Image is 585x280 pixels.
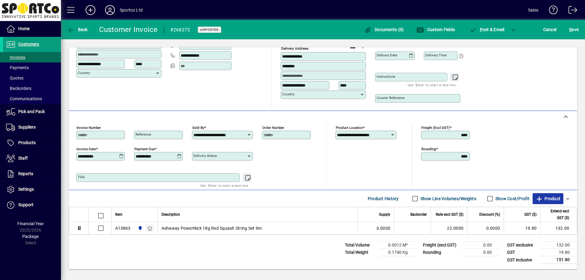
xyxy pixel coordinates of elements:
div: Sportco Ltd [120,5,143,15]
a: Logout [564,1,577,21]
span: Products [18,140,36,145]
span: Unposted [200,28,219,32]
span: 6.0000 [377,225,391,231]
td: Total Volume [342,242,378,249]
button: Product History [365,193,401,204]
mat-label: Invoice number [76,126,101,130]
a: Knowledge Base [544,1,558,21]
app-page-header-button: Back [61,24,94,35]
span: Description [161,211,180,218]
button: Product [533,193,563,204]
span: Backorders [6,86,31,91]
span: Customers [18,42,39,47]
mat-label: Order number [262,126,284,130]
button: Post & Email [466,24,508,35]
td: Rounding [420,249,463,256]
a: Settings [3,182,61,197]
button: Custom Fields [415,24,456,35]
td: GST inclusive [504,256,541,264]
span: Communications [6,96,42,101]
a: Quotes [3,73,61,83]
mat-label: Country [78,71,90,75]
span: Staff [18,156,28,161]
span: Cancel [543,25,557,34]
span: Supply [379,211,390,218]
span: Home [18,26,30,31]
span: ost & Email [469,27,505,32]
a: Payments [3,62,61,73]
button: Profile [100,5,120,16]
button: Back [66,24,89,35]
span: GST ($) [524,211,537,218]
mat-label: Country [282,92,294,96]
mat-label: Instructions [377,74,395,79]
td: Total Weight [342,249,378,256]
div: #268272 [170,25,190,35]
span: Suppliers [18,125,36,129]
span: Package [22,234,39,239]
button: Documents (0) [363,24,406,35]
td: 132.00 [541,242,577,249]
span: Quotes [6,76,23,80]
td: Freight (excl GST) [420,242,463,249]
td: 0.0012 M³ [378,242,415,249]
mat-label: Product location [336,126,363,130]
button: Cancel [542,24,558,35]
label: Show Cost/Profit [494,196,530,202]
a: Pick and Pack [3,104,61,119]
mat-label: Invoice date [76,147,96,151]
span: Ashaway PowerNick 18g Red Squash String Set 9m [161,225,262,231]
span: Product [536,194,560,204]
mat-label: Delivery time [425,53,447,57]
mat-label: Delivery status [193,154,217,158]
mat-label: Title [78,175,85,179]
button: Add [81,5,100,16]
a: Communications [3,94,61,104]
a: Staff [3,151,61,166]
span: Support [18,202,34,207]
span: Product History [368,194,399,204]
span: Item [115,211,122,218]
a: Home [3,21,61,37]
span: Financial Year [17,221,44,226]
td: GST exclusive [504,242,541,249]
td: GST [504,249,541,256]
a: Invoices [3,52,61,62]
td: 0.1740 Kg [378,249,415,256]
span: Settings [18,187,34,192]
span: Backorder [410,211,427,218]
span: Pick and Pack [18,109,45,114]
span: S [569,27,572,32]
td: 0.00 [463,249,499,256]
mat-label: Rounding [421,147,436,151]
td: 19.80 [504,222,540,234]
mat-label: Delivery date [377,53,397,57]
td: 0.0000 [467,222,504,234]
span: Payments [6,65,29,70]
td: 19.80 [541,249,577,256]
a: View on map [348,41,358,51]
span: ave [569,25,579,34]
td: 151.80 [541,256,577,264]
a: Reports [3,166,61,182]
mat-label: Sold by [192,126,204,130]
div: A10863 [115,225,131,231]
div: Sales [528,5,538,15]
span: Documents (0) [364,27,404,32]
span: Invoices [6,55,25,60]
div: Customer Invoice [99,25,158,34]
mat-hint: Use 'Enter' to start a new line [408,81,456,88]
span: Reports [18,171,33,176]
a: Suppliers [3,120,61,135]
mat-hint: Use 'Enter' to start a new line [200,182,248,189]
td: 0.00 [463,242,499,249]
mat-label: Freight (excl GST) [421,126,450,130]
mat-label: Payment due [134,147,155,151]
label: Show Line Volumes/Weights [419,196,476,202]
span: Back [67,27,88,32]
span: Discount (%) [479,211,500,218]
a: Support [3,197,61,213]
button: Save [568,24,580,35]
div: 22.0000 [434,225,463,231]
a: Backorders [3,83,61,94]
